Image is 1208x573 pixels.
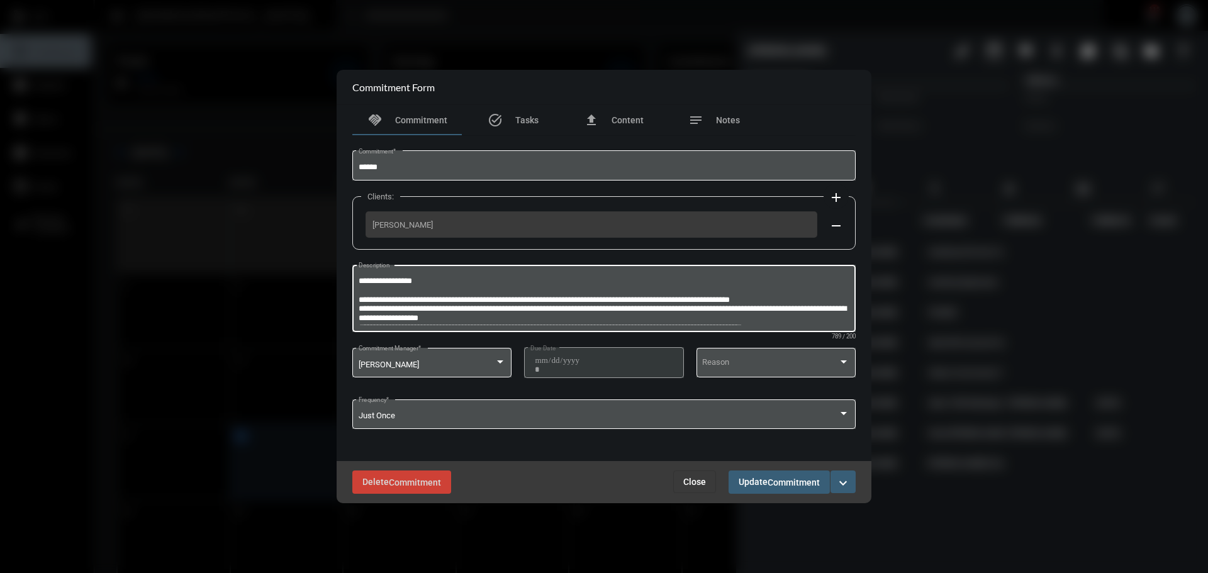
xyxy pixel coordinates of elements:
button: DeleteCommitment [352,470,451,494]
span: Commitment [768,477,820,487]
mat-icon: expand_more [836,476,851,491]
span: Tasks [515,115,539,125]
mat-icon: handshake [367,113,383,128]
mat-hint: 789 / 200 [832,333,856,340]
mat-icon: task_alt [488,113,503,128]
span: [PERSON_NAME] [359,360,419,369]
span: Delete [362,477,441,487]
button: UpdateCommitment [729,470,830,494]
span: Content [612,115,644,125]
span: Update [739,477,820,487]
span: [PERSON_NAME] [372,220,810,230]
h2: Commitment Form [352,81,435,93]
span: Just Once [359,411,395,420]
button: Close [673,470,716,493]
span: Close [683,477,706,487]
mat-icon: notes [688,113,703,128]
span: Notes [716,115,740,125]
span: Commitment [395,115,447,125]
mat-icon: file_upload [584,113,599,128]
span: Commitment [389,477,441,487]
mat-icon: remove [829,218,844,233]
mat-icon: add [829,190,844,205]
label: Clients: [361,192,400,201]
